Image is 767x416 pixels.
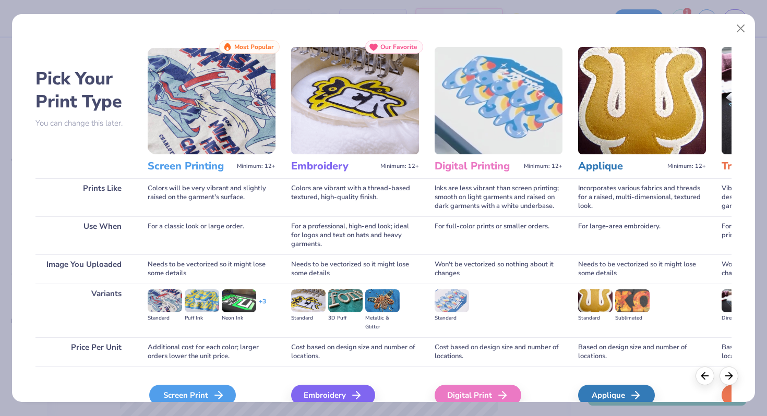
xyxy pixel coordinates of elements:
img: Screen Printing [148,47,275,154]
div: Standard [578,314,613,323]
span: Our Favorite [380,43,417,51]
div: Standard [291,314,326,323]
span: Minimum: 12+ [667,163,706,170]
div: Based on design size and number of locations. [578,337,706,366]
div: Incorporates various fabrics and threads for a raised, multi-dimensional, textured look. [578,178,706,216]
div: Sublimated [615,314,650,323]
div: Metallic & Glitter [365,314,400,332]
div: Digital Print [435,385,521,406]
div: Standard [435,314,469,323]
div: Image You Uploaded [35,254,132,284]
h3: Screen Printing [148,160,233,173]
img: Standard [435,289,469,312]
div: Cost based on design size and number of locations. [435,337,562,366]
span: Minimum: 12+ [380,163,419,170]
h2: Pick Your Print Type [35,67,132,113]
div: Colors will be very vibrant and slightly raised on the garment's surface. [148,178,275,216]
div: Use When [35,216,132,254]
div: Prints Like [35,178,132,216]
div: Neon Ink [222,314,256,323]
span: Most Popular [234,43,274,51]
div: Needs to be vectorized so it might lose some details [578,254,706,284]
div: Needs to be vectorized so it might lose some details [148,254,275,284]
div: Screen Print [149,385,236,406]
span: Minimum: 12+ [237,163,275,170]
div: Standard [148,314,182,323]
div: For a professional, high-end look; ideal for logos and text on hats and heavy garments. [291,216,419,254]
div: Puff Ink [185,314,219,323]
img: Standard [148,289,182,312]
img: Direct-to-film [722,289,756,312]
img: Standard [291,289,326,312]
div: Inks are less vibrant than screen printing; smooth on light garments and raised on dark garments ... [435,178,562,216]
img: Embroidery [291,47,419,154]
div: 3D Puff [328,314,363,323]
div: Embroidery [291,385,375,406]
div: Applique [578,385,655,406]
p: You can change this later. [35,119,132,128]
div: For a classic look or large order. [148,216,275,254]
div: Price Per Unit [35,337,132,366]
img: 3D Puff [328,289,363,312]
div: + 3 [259,297,266,315]
div: Additional cost for each color; larger orders lower the unit price. [148,337,275,366]
div: Cost based on design size and number of locations. [291,337,419,366]
span: Minimum: 12+ [524,163,562,170]
img: Standard [578,289,613,312]
div: Colors are vibrant with a thread-based textured, high-quality finish. [291,178,419,216]
button: Close [731,19,751,39]
img: Neon Ink [222,289,256,312]
div: For full-color prints or smaller orders. [435,216,562,254]
img: Puff Ink [185,289,219,312]
div: Won't be vectorized so nothing about it changes [435,254,562,284]
img: Applique [578,47,706,154]
div: For large-area embroidery. [578,216,706,254]
img: Sublimated [615,289,650,312]
h3: Embroidery [291,160,376,173]
h3: Applique [578,160,663,173]
h3: Digital Printing [435,160,520,173]
div: Variants [35,284,132,337]
img: Digital Printing [435,47,562,154]
div: Direct-to-film [722,314,756,323]
div: Needs to be vectorized so it might lose some details [291,254,419,284]
img: Metallic & Glitter [365,289,400,312]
